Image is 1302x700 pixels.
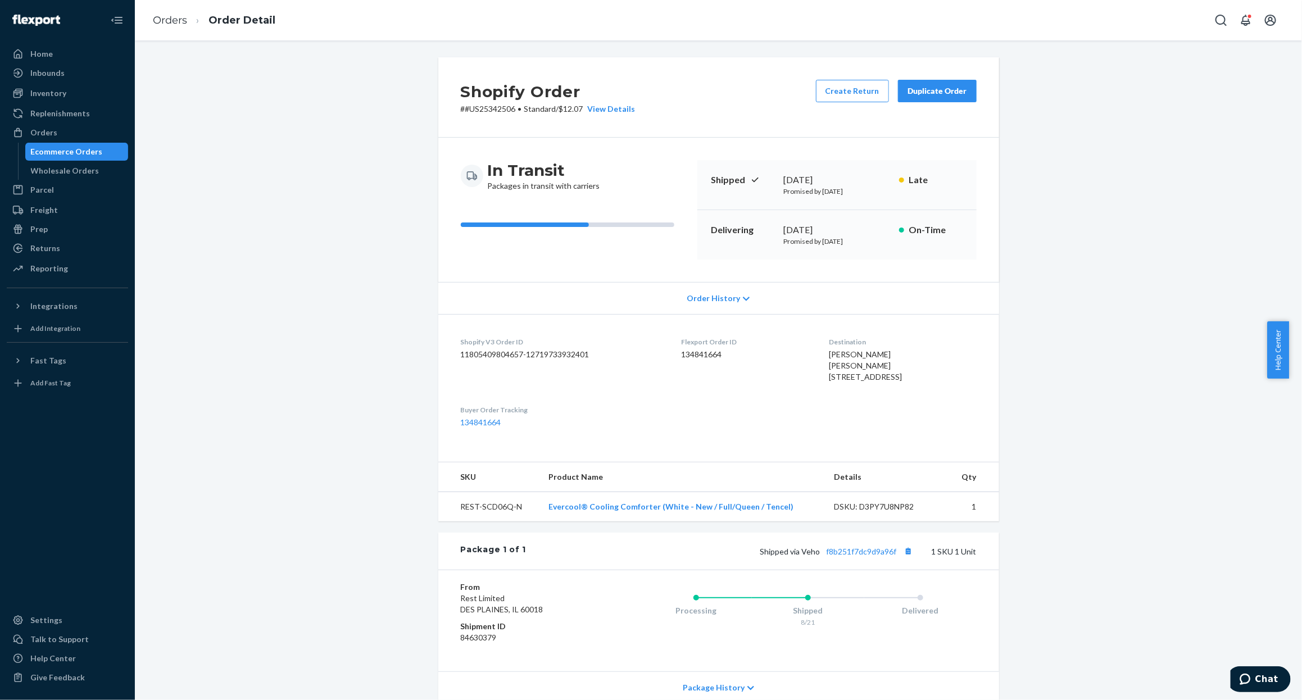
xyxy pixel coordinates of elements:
div: DSKU: D3PY7U8NP82 [834,501,940,512]
dt: Shipment ID [461,621,595,632]
button: Open notifications [1235,9,1257,31]
dd: 11805409804657-12719733932401 [461,349,664,360]
td: 1 [949,492,999,522]
div: Ecommerce Orders [31,146,103,157]
a: f8b251f7dc9d9a96f [827,547,897,556]
button: Create Return [816,80,889,102]
div: [DATE] [784,174,890,187]
p: # #US25342506 / $12.07 [461,103,636,115]
button: Fast Tags [7,352,128,370]
button: Help Center [1267,321,1289,379]
a: Home [7,45,128,63]
div: Inventory [30,88,66,99]
button: Open Search Box [1210,9,1232,31]
span: Standard [524,104,556,113]
a: Wholesale Orders [25,162,129,180]
a: Add Integration [7,320,128,338]
h2: Shopify Order [461,80,636,103]
p: Shipped [711,174,775,187]
span: Rest Limited DES PLAINES, IL 60018 [461,593,543,614]
div: Talk to Support [30,634,89,645]
div: Delivered [864,605,977,616]
div: Home [30,48,53,60]
p: On-Time [909,224,963,237]
iframe: Opens a widget where you can chat to one of our agents [1231,666,1291,694]
div: Fast Tags [30,355,66,366]
a: 134841664 [461,417,501,427]
div: 1 SKU 1 Unit [526,544,976,558]
span: Package History [683,682,745,693]
a: Settings [7,611,128,629]
div: Returns [30,243,60,254]
div: Help Center [30,653,76,664]
div: Duplicate Order [908,85,967,97]
a: Help Center [7,649,128,667]
a: Returns [7,239,128,257]
a: Parcel [7,181,128,199]
div: Integrations [30,301,78,312]
dt: From [461,581,595,593]
div: 8/21 [752,617,864,627]
a: Inbounds [7,64,128,82]
div: Freight [30,204,58,216]
p: Delivering [711,224,775,237]
button: Duplicate Order [898,80,977,102]
th: Details [825,462,949,492]
p: Late [909,174,963,187]
dt: Destination [829,337,977,347]
a: Freight [7,201,128,219]
a: Ecommerce Orders [25,143,129,161]
td: REST-SCD06Q-N [438,492,539,522]
div: Packages in transit with carriers [488,160,600,192]
th: Qty [949,462,999,492]
span: [PERSON_NAME] [PERSON_NAME] [STREET_ADDRESS] [829,349,902,381]
p: Promised by [DATE] [784,237,890,246]
div: Settings [30,615,62,626]
span: Shipped via Veho [760,547,916,556]
div: Package 1 of 1 [461,544,527,558]
div: Parcel [30,184,54,196]
button: Integrations [7,297,128,315]
a: Orders [153,14,187,26]
a: Prep [7,220,128,238]
a: Add Fast Tag [7,374,128,392]
button: Copy tracking number [901,544,916,558]
a: Evercool® Cooling Comforter (White - New / Full/Queen / Tencel) [548,502,793,511]
div: Shipped [752,605,864,616]
a: Orders [7,124,128,142]
button: View Details [583,103,636,115]
div: Orders [30,127,57,138]
dd: 84630379 [461,632,595,643]
button: Talk to Support [7,630,128,648]
div: [DATE] [784,224,890,237]
div: Processing [640,605,752,616]
div: Give Feedback [30,672,85,683]
div: Reporting [30,263,68,274]
th: SKU [438,462,539,492]
button: Give Feedback [7,669,128,687]
th: Product Name [539,462,825,492]
h3: In Transit [488,160,600,180]
a: Inventory [7,84,128,102]
div: Wholesale Orders [31,165,99,176]
dt: Shopify V3 Order ID [461,337,664,347]
a: Order Detail [208,14,275,26]
div: Inbounds [30,67,65,79]
a: Reporting [7,260,128,278]
button: Open account menu [1259,9,1282,31]
span: Order History [687,293,740,304]
div: Add Integration [30,324,80,333]
p: Promised by [DATE] [784,187,890,196]
dd: 134841664 [682,349,811,360]
img: Flexport logo [12,15,60,26]
div: Prep [30,224,48,235]
dt: Flexport Order ID [682,337,811,347]
a: Replenishments [7,104,128,122]
div: Add Fast Tag [30,378,71,388]
div: Replenishments [30,108,90,119]
dt: Buyer Order Tracking [461,405,664,415]
ol: breadcrumbs [144,4,284,37]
